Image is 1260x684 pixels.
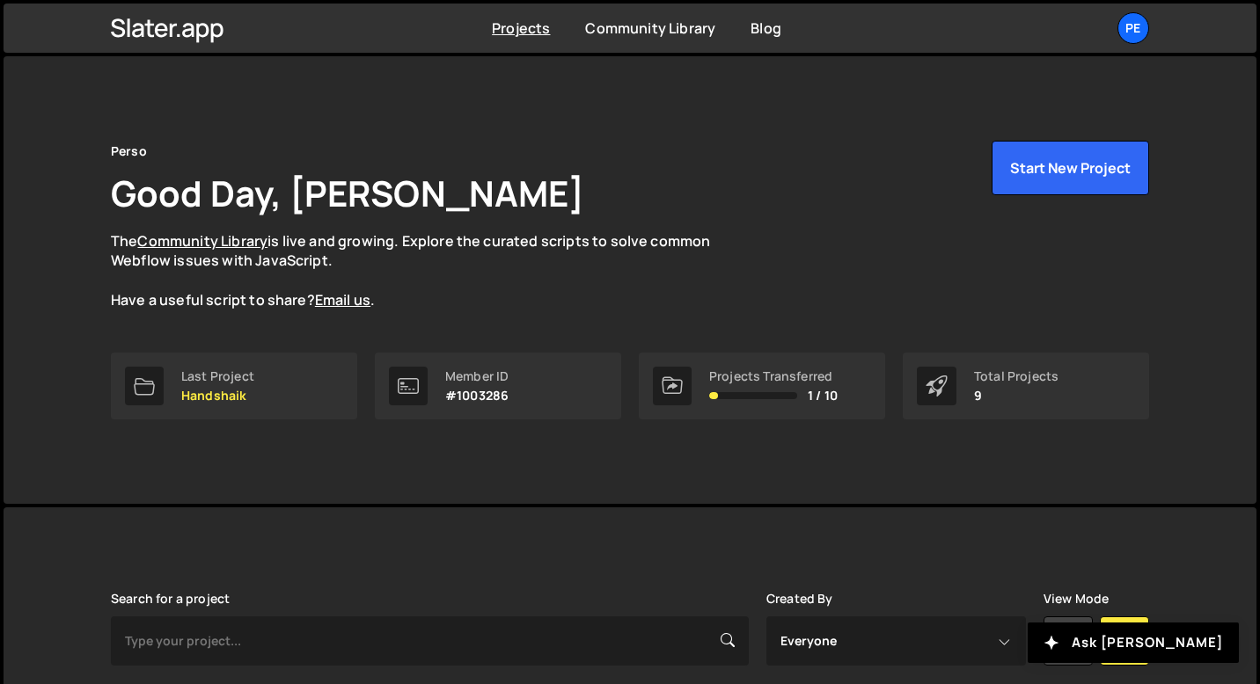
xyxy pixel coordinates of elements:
p: 9 [974,389,1059,403]
div: Member ID [445,369,509,383]
a: Community Library [585,18,715,38]
label: Created By [766,592,833,606]
label: Search for a project [111,592,230,606]
div: Projects Transferred [709,369,838,383]
div: Total Projects [974,369,1059,383]
button: Ask [PERSON_NAME] [1028,622,1239,663]
span: 1 / 10 [808,389,838,403]
div: Perso [111,141,147,162]
p: Handshaik [181,389,254,403]
a: Last Project Handshaik [111,353,357,419]
input: Type your project... [111,616,749,666]
p: The is live and growing. Explore the curated scripts to solve common Webflow issues with JavaScri... [111,231,744,310]
a: Community Library [137,231,267,251]
a: Pe [1117,12,1149,44]
a: Email us [315,290,370,309]
label: View Mode [1044,592,1109,606]
button: Start New Project [992,141,1149,195]
a: Projects [492,18,550,38]
a: Blog [751,18,781,38]
p: #1003286 [445,389,509,403]
h1: Good Day, [PERSON_NAME] [111,169,584,217]
div: Last Project [181,369,254,383]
